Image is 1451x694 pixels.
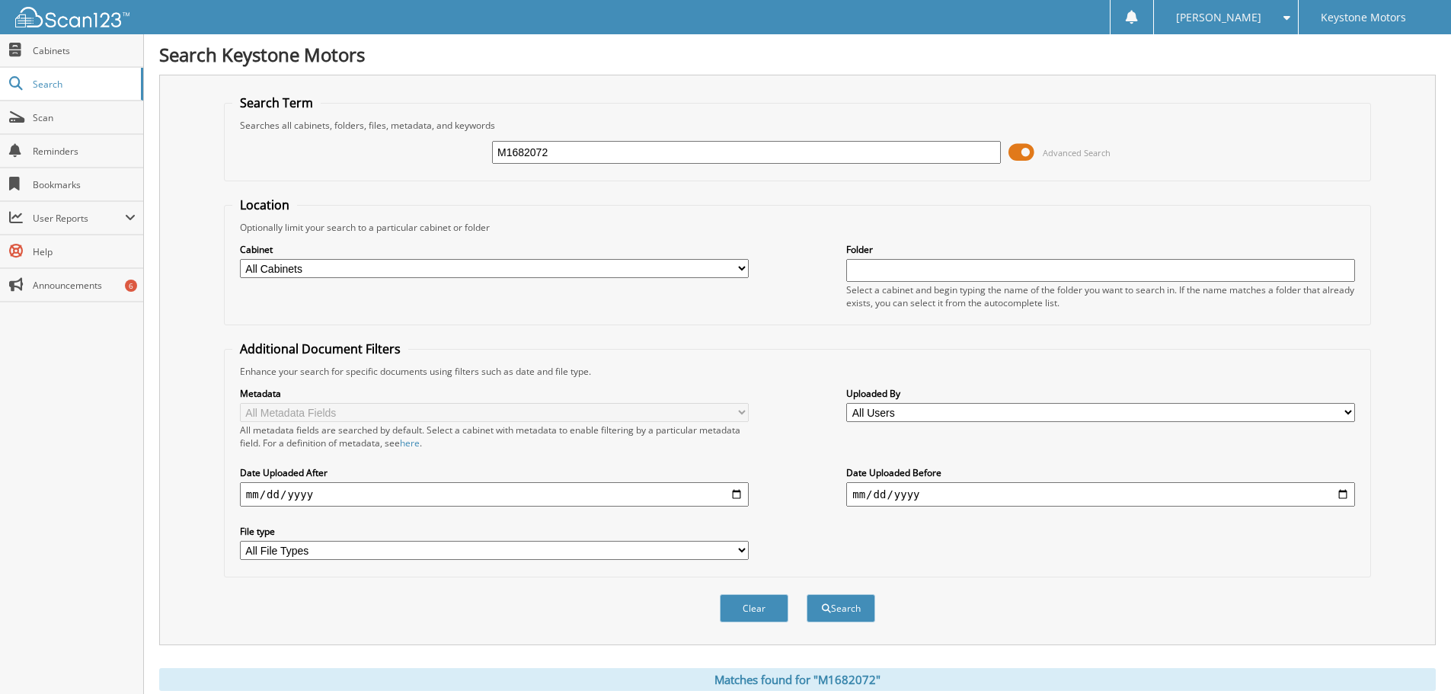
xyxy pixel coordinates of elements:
[720,594,788,622] button: Clear
[159,42,1436,67] h1: Search Keystone Motors
[400,437,420,449] a: here
[240,482,749,507] input: start
[1043,147,1111,158] span: Advanced Search
[240,525,749,538] label: File type
[846,466,1355,479] label: Date Uploaded Before
[846,482,1355,507] input: end
[1176,13,1261,22] span: [PERSON_NAME]
[232,94,321,111] legend: Search Term
[232,221,1363,234] div: Optionally limit your search to a particular cabinet or folder
[33,111,136,124] span: Scan
[232,119,1363,132] div: Searches all cabinets, folders, files, metadata, and keywords
[232,341,408,357] legend: Additional Document Filters
[33,279,136,292] span: Announcements
[807,594,875,622] button: Search
[33,44,136,57] span: Cabinets
[33,78,133,91] span: Search
[846,243,1355,256] label: Folder
[240,466,749,479] label: Date Uploaded After
[33,245,136,258] span: Help
[232,197,297,213] legend: Location
[1321,13,1406,22] span: Keystone Motors
[125,280,137,292] div: 6
[232,365,1363,378] div: Enhance your search for specific documents using filters such as date and file type.
[33,178,136,191] span: Bookmarks
[33,212,125,225] span: User Reports
[33,145,136,158] span: Reminders
[15,7,129,27] img: scan123-logo-white.svg
[846,387,1355,400] label: Uploaded By
[846,283,1355,309] div: Select a cabinet and begin typing the name of the folder you want to search in. If the name match...
[159,668,1436,691] div: Matches found for "M1682072"
[240,424,749,449] div: All metadata fields are searched by default. Select a cabinet with metadata to enable filtering b...
[240,387,749,400] label: Metadata
[240,243,749,256] label: Cabinet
